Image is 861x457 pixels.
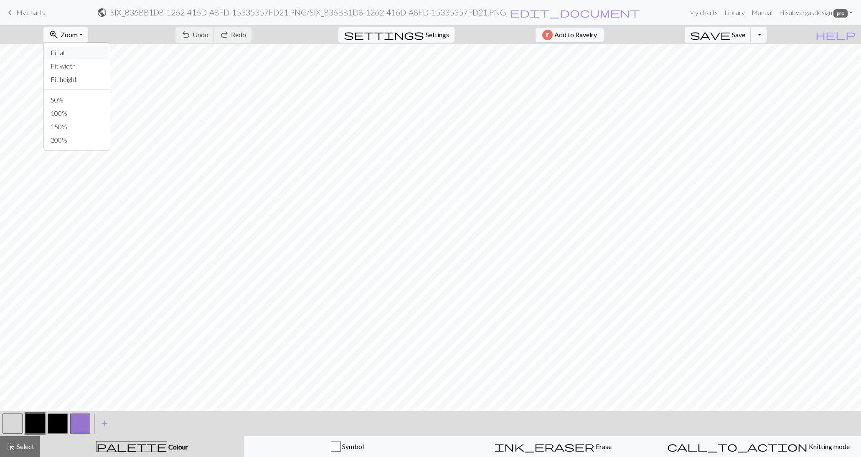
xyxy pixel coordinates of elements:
span: Erase [594,442,612,450]
h2: SIX_836BB1D8-1262-416D-A8FD-15335357FD21.PNG / SIX_836BB1D8-1262-416D-A8FD-15335357FD21.PNG [110,8,506,17]
span: settings [344,29,424,41]
button: SettingsSettings [338,27,455,43]
span: My charts [16,8,45,16]
span: call_to_action [667,441,808,452]
span: Select [15,442,34,450]
span: keyboard_arrow_left [5,7,15,18]
span: Save [732,31,745,38]
span: save [690,29,730,41]
a: Manual [748,4,776,21]
a: My charts [686,4,721,21]
button: Fit width [44,59,110,73]
img: Ravelry [542,30,553,40]
a: My charts [5,5,45,20]
button: 50% [44,93,110,107]
span: highlight_alt [5,441,15,452]
button: Fit all [44,46,110,59]
span: public [97,7,107,18]
span: Symbol [341,442,364,450]
button: Save [685,27,751,43]
button: Knitting mode [655,436,861,457]
i: Settings [344,30,424,40]
span: Settings [426,30,449,40]
span: add [99,418,109,429]
button: 150% [44,120,110,133]
button: 100% [44,107,110,120]
a: Hisabvargasdesign pro [776,4,856,21]
button: Add to Ravelry [536,28,604,42]
button: Fit height [44,73,110,86]
button: 200% [44,133,110,147]
span: Knitting mode [808,442,850,450]
span: Colour [167,443,188,451]
button: Colour [40,436,244,457]
button: Zoom [43,27,88,43]
span: help [815,29,856,41]
span: palette [97,441,167,452]
span: Zoom [61,31,78,38]
button: Erase [450,436,655,457]
span: ink_eraser [494,441,594,452]
span: zoom_in [49,29,59,41]
a: Library [721,4,748,21]
span: edit_document [510,7,640,18]
button: Symbol [244,436,450,457]
span: pro [833,9,848,18]
span: Add to Ravelry [554,30,597,40]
